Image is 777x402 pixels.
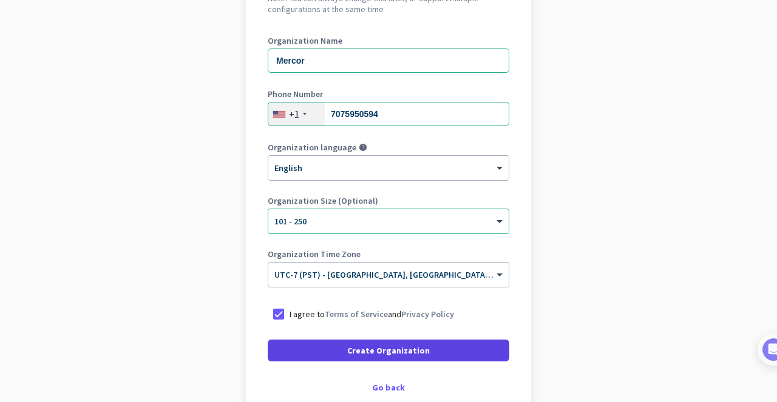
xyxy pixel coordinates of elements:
[268,49,509,73] input: What is the name of your organization?
[268,143,356,152] label: Organization language
[401,309,454,320] a: Privacy Policy
[268,196,509,205] label: Organization Size (Optional)
[359,143,367,152] i: help
[268,90,509,98] label: Phone Number
[290,308,454,320] p: I agree to and
[325,309,388,320] a: Terms of Service
[268,340,509,361] button: Create Organization
[268,102,509,126] input: 201-555-0123
[289,108,299,120] div: +1
[268,36,509,45] label: Organization Name
[268,383,509,392] div: Go back
[268,250,509,258] label: Organization Time Zone
[347,344,430,357] span: Create Organization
